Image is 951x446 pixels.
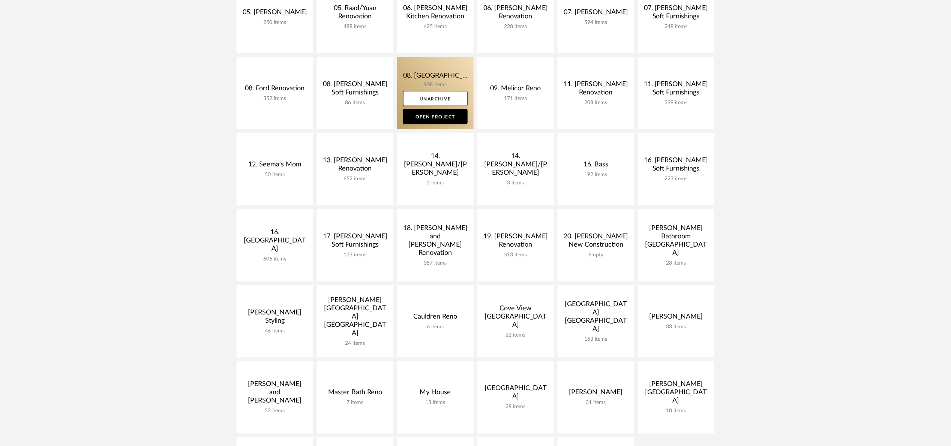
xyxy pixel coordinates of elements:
div: [PERSON_NAME][GEOGRAPHIC_DATA] [644,380,708,408]
div: 594 items [564,19,628,26]
div: 513 items [483,252,548,258]
div: 7 items [323,400,387,406]
div: [PERSON_NAME] Bathroom [GEOGRAPHIC_DATA] [644,224,708,260]
div: 13. [PERSON_NAME] Renovation [323,156,387,176]
div: 163 items [564,336,628,343]
div: 22 items [483,332,548,338]
div: 46 items [243,328,307,334]
div: 16. Bass [564,160,628,172]
div: 16. [GEOGRAPHIC_DATA] [243,228,307,256]
div: 06. [PERSON_NAME] Kitchen Renovation [403,4,468,24]
div: 192 items [564,172,628,178]
div: Empty [564,252,628,258]
div: 07. [PERSON_NAME] Soft Furnishings [644,4,708,24]
div: 08. Ford Renovation [243,84,307,96]
div: 352 items [243,96,307,102]
div: 13 items [403,400,468,406]
div: 171 items [483,96,548,102]
div: [PERSON_NAME] [GEOGRAPHIC_DATA] [GEOGRAPHIC_DATA] [323,296,387,340]
div: 339 items [644,100,708,106]
div: 10 items [644,408,708,415]
div: 06. [PERSON_NAME] Renovation [483,4,548,24]
div: 425 items [403,24,468,30]
div: 19. [PERSON_NAME] Renovation [483,232,548,252]
div: 357 items [403,260,468,266]
div: 6 items [403,324,468,330]
div: 208 items [564,100,628,106]
div: 14. [PERSON_NAME]/[PERSON_NAME] [403,152,468,180]
div: [PERSON_NAME] [564,389,628,400]
div: 223 items [644,176,708,182]
div: 228 items [483,24,548,30]
div: 2 items [403,180,468,186]
div: 20. [PERSON_NAME] New Construction [564,232,628,252]
div: Cauldren Reno [403,313,468,324]
div: [GEOGRAPHIC_DATA] [GEOGRAPHIC_DATA] [564,300,628,336]
div: 248 items [644,24,708,30]
div: 16. [PERSON_NAME] Soft Furnishings [644,156,708,176]
div: [PERSON_NAME] and [PERSON_NAME] [243,380,307,408]
div: 28 items [644,260,708,266]
div: [GEOGRAPHIC_DATA] [483,385,548,404]
div: Cove View [GEOGRAPHIC_DATA] [483,304,548,332]
a: Unarchive [403,91,468,106]
div: 28 items [483,404,548,410]
div: 31 items [564,400,628,406]
div: Master Bath Reno [323,389,387,400]
div: [PERSON_NAME] Styling [243,308,307,328]
div: 488 items [323,24,387,30]
div: 05. Raad/Yuan Renovation [323,4,387,24]
div: 52 items [243,408,307,415]
div: 05. [PERSON_NAME] [243,8,307,19]
div: 11. [PERSON_NAME] Renovation [564,80,628,100]
div: 07. [PERSON_NAME] [564,8,628,19]
div: 09. Melicor Reno [483,84,548,96]
div: 24 items [323,340,387,347]
a: Open Project [403,109,468,124]
div: My House [403,389,468,400]
div: [PERSON_NAME] [644,313,708,324]
div: 11. [PERSON_NAME] Soft Furnishings [644,80,708,100]
div: 50 items [243,172,307,178]
div: 250 items [243,19,307,26]
div: 606 items [243,256,307,262]
div: 173 items [323,252,387,258]
div: 33 items [644,324,708,330]
div: 08. [PERSON_NAME] Soft Furnishings [323,80,387,100]
div: 18. [PERSON_NAME] and [PERSON_NAME] Renovation [403,224,468,260]
div: 3 items [483,180,548,186]
div: 652 items [323,176,387,182]
div: 17. [PERSON_NAME] Soft Furnishings [323,232,387,252]
div: 12. Seema's Mom [243,160,307,172]
div: 14. [PERSON_NAME]/[PERSON_NAME] [483,152,548,180]
div: 86 items [323,100,387,106]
